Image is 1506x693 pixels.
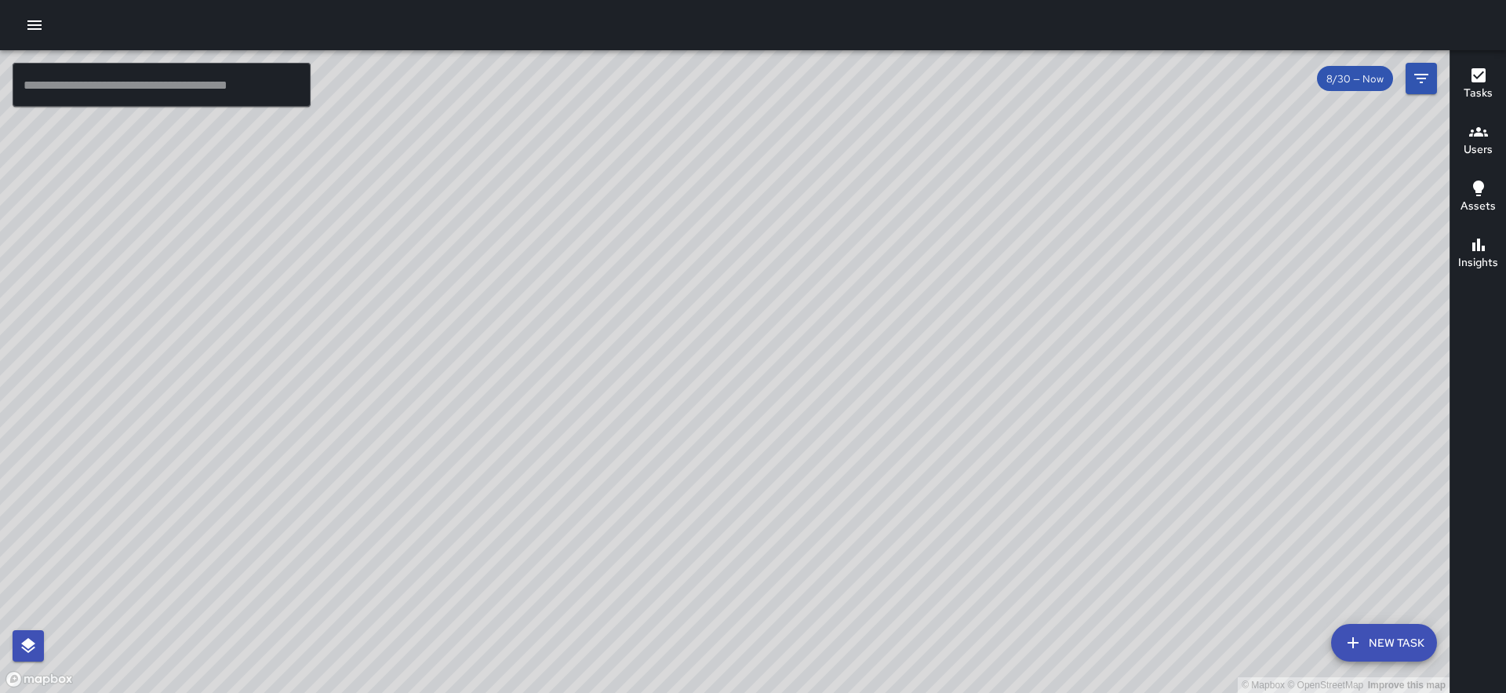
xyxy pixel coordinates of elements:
button: Assets [1450,170,1506,226]
h6: Users [1464,141,1493,159]
h6: Assets [1461,198,1496,215]
button: Insights [1450,226,1506,283]
button: New Task [1331,624,1437,662]
h6: Insights [1458,254,1498,272]
h6: Tasks [1464,85,1493,102]
button: Users [1450,113,1506,170]
button: Filters [1406,63,1437,94]
button: Tasks [1450,57,1506,113]
span: 8/30 — Now [1317,72,1393,86]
